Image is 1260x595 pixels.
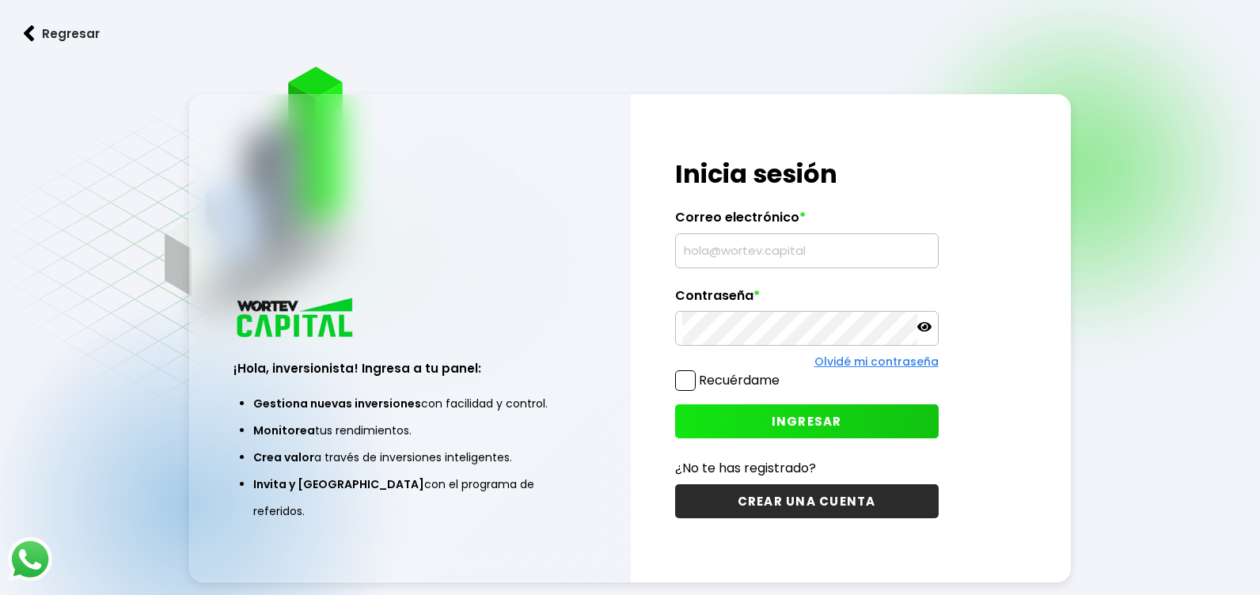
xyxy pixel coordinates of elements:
label: Recuérdame [699,371,780,389]
li: tus rendimientos. [253,417,566,444]
img: logo_wortev_capital [233,296,359,343]
a: Olvidé mi contraseña [814,354,939,370]
span: Crea valor [253,449,314,465]
img: flecha izquierda [24,25,35,42]
button: INGRESAR [675,404,939,438]
label: Correo electrónico [675,210,939,233]
label: Contraseña [675,288,939,312]
h3: ¡Hola, inversionista! Ingresa a tu panel: [233,359,586,377]
span: INGRESAR [772,413,842,430]
li: a través de inversiones inteligentes. [253,444,566,471]
img: logos_whatsapp-icon.242b2217.svg [8,537,52,582]
li: con el programa de referidos. [253,471,566,525]
p: ¿No te has registrado? [675,458,939,478]
a: ¿No te has registrado?CREAR UNA CUENTA [675,458,939,518]
span: Monitorea [253,423,315,438]
span: Gestiona nuevas inversiones [253,396,421,411]
input: hola@wortev.capital [682,234,932,267]
span: Invita y [GEOGRAPHIC_DATA] [253,476,424,492]
h1: Inicia sesión [675,155,939,193]
li: con facilidad y control. [253,390,566,417]
button: CREAR UNA CUENTA [675,484,939,518]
